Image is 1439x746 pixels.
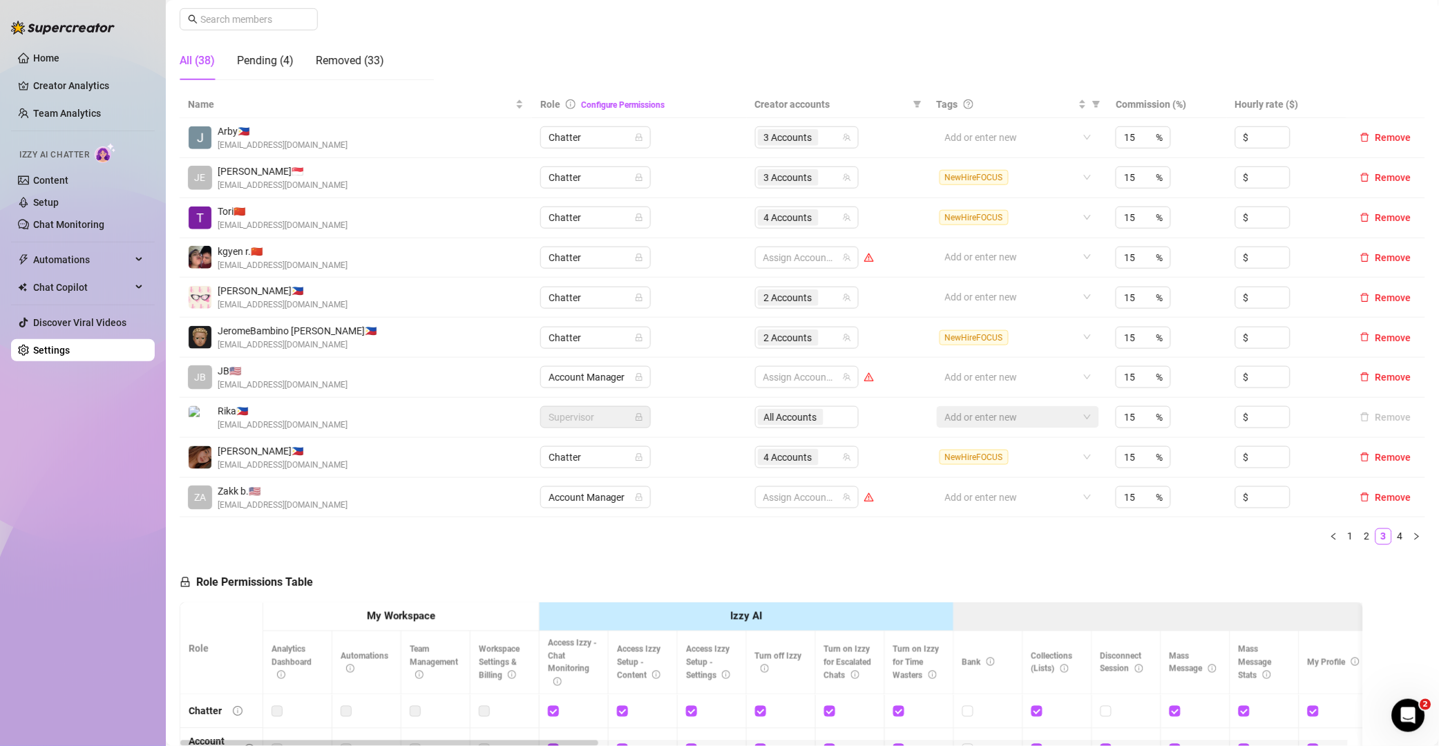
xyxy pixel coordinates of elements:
[1360,332,1370,342] span: delete
[1375,492,1411,503] span: Remove
[864,372,874,382] span: warning
[218,298,347,312] span: [EMAIL_ADDRESS][DOMAIN_NAME]
[33,108,101,119] a: Team Analytics
[549,127,642,148] span: Chatter
[581,100,665,110] a: Configure Permissions
[755,97,908,112] span: Creator accounts
[1355,249,1417,266] button: Remove
[1360,372,1370,382] span: delete
[1375,252,1411,263] span: Remove
[635,173,643,182] span: lock
[189,207,211,229] img: Tori
[913,100,922,108] span: filter
[1326,528,1342,545] button: left
[962,658,995,667] span: Bank
[540,99,560,110] span: Role
[218,379,347,392] span: [EMAIL_ADDRESS][DOMAIN_NAME]
[11,21,115,35] img: logo-BBDzfeDw.svg
[758,209,819,226] span: 4 Accounts
[1413,533,1421,541] span: right
[218,283,347,298] span: [PERSON_NAME] 🇵🇭
[1360,293,1370,303] span: delete
[652,671,660,679] span: info-circle
[218,499,347,512] span: [EMAIL_ADDRESS][DOMAIN_NAME]
[33,75,144,97] a: Creator Analytics
[189,286,211,309] img: Alexandra Latorre
[218,459,347,472] span: [EMAIL_ADDRESS][DOMAIN_NAME]
[218,363,347,379] span: JB 🇺🇸
[180,575,313,591] h5: Role Permissions Table
[1107,91,1227,118] th: Commission (%)
[843,173,851,182] span: team
[218,164,347,179] span: [PERSON_NAME] 🇸🇬
[194,490,206,505] span: ZA
[180,577,191,588] span: lock
[722,671,730,679] span: info-circle
[843,493,851,501] span: team
[940,450,1009,465] span: NewHireFOCUS
[1355,489,1417,506] button: Remove
[635,453,643,461] span: lock
[686,644,730,680] span: Access Izzy Setup - Settings
[33,52,59,64] a: Home
[843,294,851,302] span: team
[755,651,802,674] span: Turn off Izzy
[180,91,532,118] th: Name
[277,671,285,679] span: info-circle
[940,210,1009,225] span: NewHireFOCUS
[1342,528,1359,545] li: 1
[843,133,851,142] span: team
[911,94,924,115] span: filter
[553,678,562,686] span: info-circle
[1308,658,1360,667] span: My Profile
[1375,372,1411,383] span: Remove
[1227,91,1346,118] th: Hourly rate ($)
[549,167,642,188] span: Chatter
[1263,671,1271,679] span: info-circle
[1208,664,1217,673] span: info-circle
[218,124,347,139] span: Arby 🇵🇭
[33,249,131,271] span: Automations
[367,610,435,622] strong: My Workspace
[1355,329,1417,346] button: Remove
[548,638,597,687] span: Access Izzy - Chat Monitoring
[761,664,769,673] span: info-circle
[1355,289,1417,306] button: Remove
[188,97,513,112] span: Name
[1409,528,1425,545] li: Next Page
[33,345,70,356] a: Settings
[764,450,812,465] span: 4 Accounts
[1360,253,1370,262] span: delete
[851,671,859,679] span: info-circle
[346,664,354,673] span: info-circle
[33,276,131,298] span: Chat Copilot
[764,330,812,345] span: 2 Accounts
[1343,529,1358,544] a: 1
[194,370,206,385] span: JB
[1409,528,1425,545] button: right
[218,338,377,352] span: [EMAIL_ADDRESS][DOMAIN_NAME]
[218,244,347,259] span: kgyen r. 🇨🇳
[189,126,211,149] img: Arby
[764,170,812,185] span: 3 Accounts
[1355,169,1417,186] button: Remove
[189,406,211,429] img: Rika
[549,327,642,348] span: Chatter
[843,373,851,381] span: team
[635,133,643,142] span: lock
[341,651,388,674] span: Automations
[1392,699,1425,732] iframe: Intercom live chat
[189,326,211,349] img: JeromeBambino El Garcia
[1376,529,1391,544] a: 3
[189,446,211,469] img: Danielle
[19,149,89,162] span: Izzy AI Chatter
[549,447,642,468] span: Chatter
[964,99,973,109] span: question-circle
[233,707,242,716] span: info-circle
[95,143,116,163] img: AI Chatter
[1031,651,1073,674] span: Collections (Lists)
[1360,173,1370,182] span: delete
[1355,449,1417,466] button: Remove
[730,610,762,622] strong: Izzy AI
[1375,172,1411,183] span: Remove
